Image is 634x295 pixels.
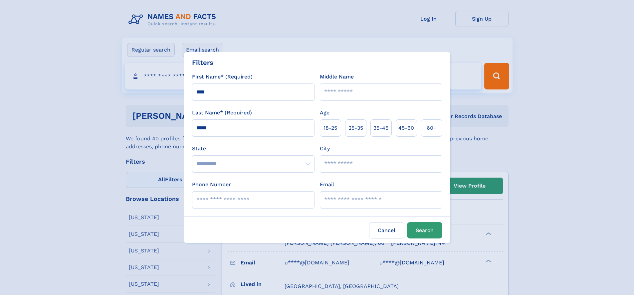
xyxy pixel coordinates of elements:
[320,181,334,189] label: Email
[320,73,354,81] label: Middle Name
[348,124,363,132] span: 25‑35
[398,124,414,132] span: 45‑60
[192,145,315,153] label: State
[407,222,442,238] button: Search
[373,124,388,132] span: 35‑45
[192,109,252,117] label: Last Name* (Required)
[320,145,330,153] label: City
[369,222,404,238] label: Cancel
[192,73,253,81] label: First Name* (Required)
[192,181,231,189] label: Phone Number
[323,124,337,132] span: 18‑25
[427,124,437,132] span: 60+
[192,58,213,68] div: Filters
[320,109,329,117] label: Age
